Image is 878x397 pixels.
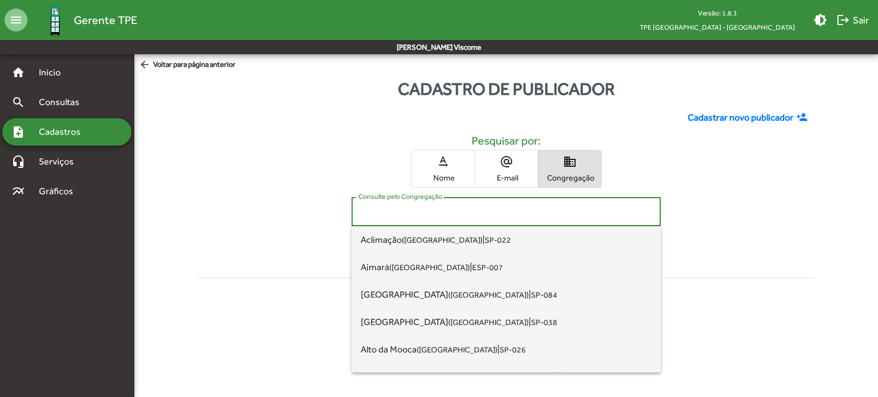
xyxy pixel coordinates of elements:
a: Gerente TPE [27,2,137,39]
small: SP-022 [485,235,511,244]
span: Gráficos [32,185,89,198]
span: Alto da Mooca [361,344,497,355]
span: TPE [GEOGRAPHIC_DATA] - [GEOGRAPHIC_DATA] [630,20,804,34]
small: SP-084 [531,290,557,299]
span: Início [32,66,77,79]
mat-icon: brightness_medium [813,13,827,27]
small: SP-038 [531,318,557,327]
mat-icon: domain [563,155,577,169]
span: Aclimação [361,234,482,245]
span: Cadastrar novo publicador [688,111,793,125]
span: | [361,363,651,391]
small: ([GEOGRAPHIC_DATA]) [389,263,470,272]
small: ([GEOGRAPHIC_DATA]) [448,318,529,327]
mat-icon: multiline_chart [11,185,25,198]
h5: Pesquisar por: [206,134,805,147]
span: Voltar para página anterior [139,59,236,71]
img: Logo [37,2,74,39]
small: ESP-007 [472,263,503,272]
span: Gerente TPE [74,11,137,29]
mat-icon: text_rotation_none [436,155,450,169]
div: Cadastro de publicador [134,76,878,102]
span: Consultas [32,95,94,109]
span: [GEOGRAPHIC_DATA] [361,316,529,327]
span: Nome [414,173,472,183]
button: Sair [832,10,873,30]
span: | [361,226,651,254]
small: ([GEOGRAPHIC_DATA]) [402,235,482,244]
mat-icon: alternate_email [500,155,513,169]
span: Congregação [541,173,598,183]
span: | [361,281,651,308]
small: SP-026 [500,345,526,354]
span: Aimará [361,262,470,272]
mat-icon: headset_mic [11,155,25,169]
span: | [361,254,651,281]
span: Serviços [32,155,89,169]
span: Alto da [GEOGRAPHIC_DATA] [361,371,558,382]
button: Congregação [538,150,601,187]
span: Cadastros [32,125,95,139]
span: [GEOGRAPHIC_DATA] [361,289,529,300]
mat-icon: logout [836,13,850,27]
button: E-mail [475,150,538,187]
span: | [361,336,651,363]
mat-icon: menu [5,9,27,31]
small: ([GEOGRAPHIC_DATA]) [417,345,497,354]
mat-icon: search [11,95,25,109]
mat-icon: home [11,66,25,79]
span: Sair [836,10,869,30]
span: | [361,308,651,336]
mat-icon: person_add [796,111,811,124]
mat-icon: note_add [11,125,25,139]
mat-icon: arrow_back [139,59,153,71]
small: ([GEOGRAPHIC_DATA]) [448,290,529,299]
button: Nome [412,150,474,187]
div: Versão: 1.8.1 [630,6,804,20]
span: E-mail [478,173,535,183]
